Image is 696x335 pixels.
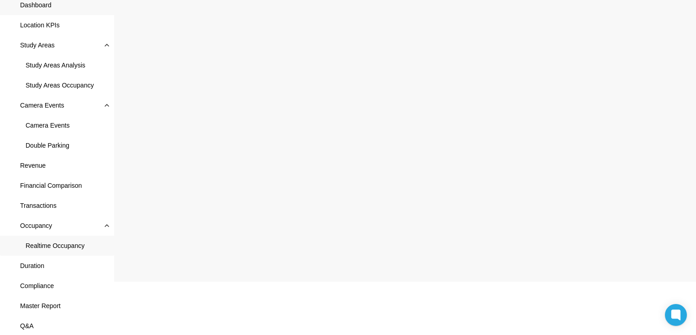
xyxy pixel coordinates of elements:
span: Dashboard [20,0,52,10]
span: Master Report [20,301,61,310]
span: Occupancy [20,221,52,230]
span: Location KPIs [20,21,59,30]
span: Q&A [20,321,34,330]
span: Duration [20,261,44,270]
span: Compliance [20,281,54,290]
span: Study Areas Occupancy [26,81,94,90]
span: Camera Events [26,121,69,130]
span: Study Areas Analysis [26,61,85,70]
span: Revenue [20,161,46,170]
span: Study Areas [20,41,55,50]
span: Double Parking [26,141,69,150]
span: Camera Events [20,101,64,110]
span: Transactions [20,201,57,210]
span: Realtime Occupancy [26,241,84,250]
span: Financial Comparison [20,181,82,190]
